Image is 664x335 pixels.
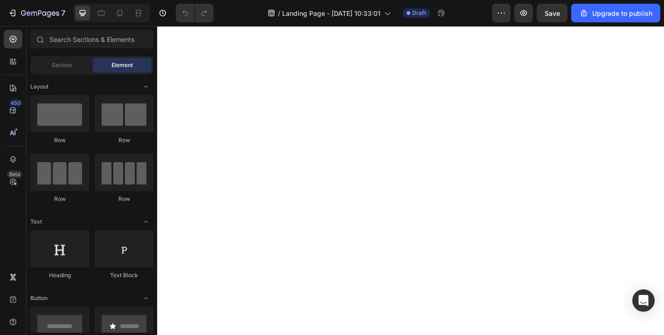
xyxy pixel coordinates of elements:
[95,195,153,203] div: Row
[138,291,153,306] span: Toggle open
[537,4,567,22] button: Save
[95,136,153,144] div: Row
[138,79,153,94] span: Toggle open
[30,82,48,91] span: Layout
[111,61,133,69] span: Element
[30,195,89,203] div: Row
[632,289,655,312] div: Open Intercom Messenger
[571,4,660,22] button: Upgrade to publish
[30,218,42,226] span: Text
[95,271,153,280] div: Text Block
[4,4,69,22] button: 7
[176,4,214,22] div: Undo/Redo
[545,9,560,17] span: Save
[138,214,153,229] span: Toggle open
[282,8,380,18] span: Landing Page - [DATE] 10:33:01
[579,8,652,18] div: Upgrade to publish
[30,294,48,302] span: Button
[30,136,89,144] div: Row
[412,9,426,17] span: Draft
[278,8,280,18] span: /
[30,30,153,48] input: Search Sections & Elements
[61,7,65,19] p: 7
[157,26,664,335] iframe: Design area
[9,99,22,107] div: 450
[52,61,72,69] span: Section
[30,271,89,280] div: Heading
[7,171,22,178] div: Beta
